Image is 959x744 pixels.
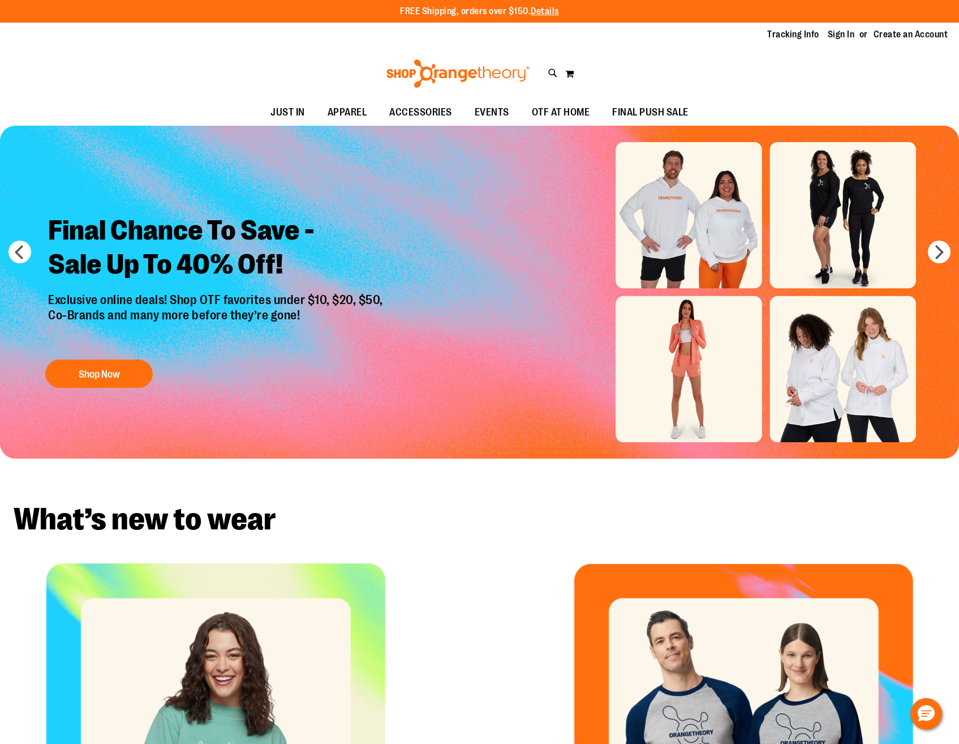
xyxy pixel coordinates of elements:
[601,100,700,126] a: FINAL PUSH SALE
[45,360,153,388] button: Shop Now
[612,100,689,125] span: FINAL PUSH SALE
[463,100,521,126] a: EVENTS
[316,100,379,126] a: APPAREL
[8,241,31,263] button: prev
[531,6,559,16] a: Details
[910,698,942,730] button: Hello, have a question? Let’s chat.
[378,100,463,126] a: ACCESSORIES
[475,100,509,125] span: EVENTS
[389,100,452,125] span: ACCESSORIES
[259,100,316,126] a: JUST IN
[270,100,305,125] span: JUST IN
[40,293,394,348] p: Exclusive online deals! Shop OTF favorites under $10, $20, $50, Co-Brands and many more before th...
[40,205,394,293] h2: Final Chance To Save - Sale Up To 40% Off!
[14,504,945,535] h2: What’s new to wear
[828,28,855,41] a: Sign In
[928,241,951,263] button: next
[521,100,601,126] a: OTF AT HOME
[400,5,559,18] p: FREE Shipping, orders over $150.
[328,100,367,125] span: APPAREL
[385,59,531,88] img: Shop Orangetheory
[767,28,819,41] a: Tracking Info
[874,28,948,41] a: Create an Account
[40,205,394,394] a: Final Chance To Save -Sale Up To 40% Off! Exclusive online deals! Shop OTF favorites under $10, $...
[532,100,590,125] span: OTF AT HOME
